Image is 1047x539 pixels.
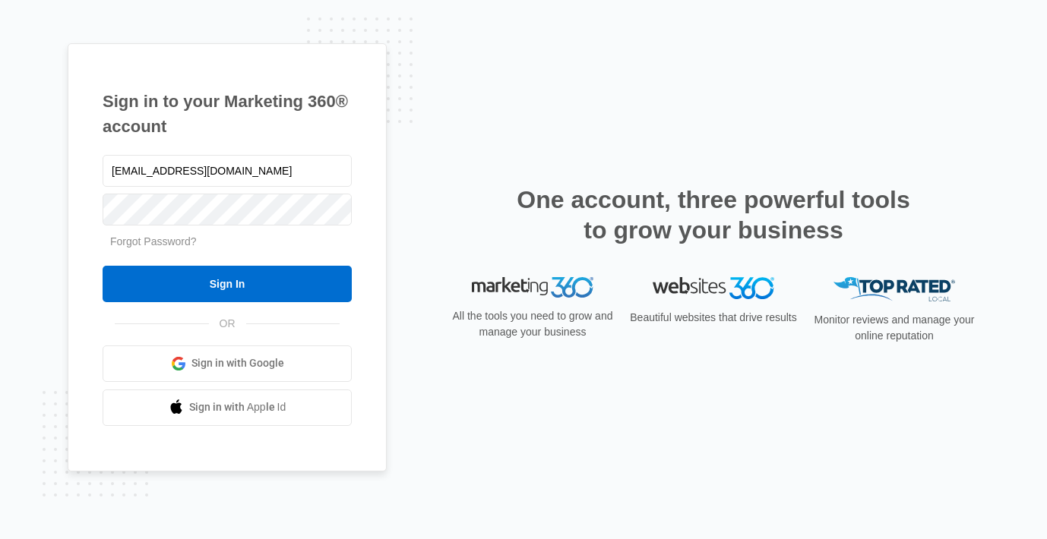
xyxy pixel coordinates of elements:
[24,39,36,52] img: website_grey.svg
[189,399,286,415] span: Sign in with Apple Id
[191,355,284,371] span: Sign in with Google
[512,184,915,245] h2: One account, three powerful tools to grow your business
[628,310,799,326] p: Beautiful websites that drive results
[40,39,167,52] div: Domain: [DOMAIN_NAME]
[448,308,618,340] p: All the tools you need to grow and manage your business
[103,89,352,139] h1: Sign in to your Marketing 360® account
[58,90,136,99] div: Domain Overview
[103,345,352,382] a: Sign in with Google
[168,90,256,99] div: Keywords by Traffic
[110,235,197,247] a: Forgot Password?
[103,389,352,426] a: Sign in with Apple Id
[103,266,352,302] input: Sign In
[809,312,979,344] p: Monitor reviews and manage your online reputation
[41,88,53,100] img: tab_domain_overview_orange.svg
[209,316,246,332] span: OR
[472,277,593,298] img: Marketing 360
[833,277,955,302] img: Top Rated Local
[653,277,774,299] img: Websites 360
[43,24,74,36] div: v 4.0.25
[24,24,36,36] img: logo_orange.svg
[103,155,352,187] input: Email
[151,88,163,100] img: tab_keywords_by_traffic_grey.svg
